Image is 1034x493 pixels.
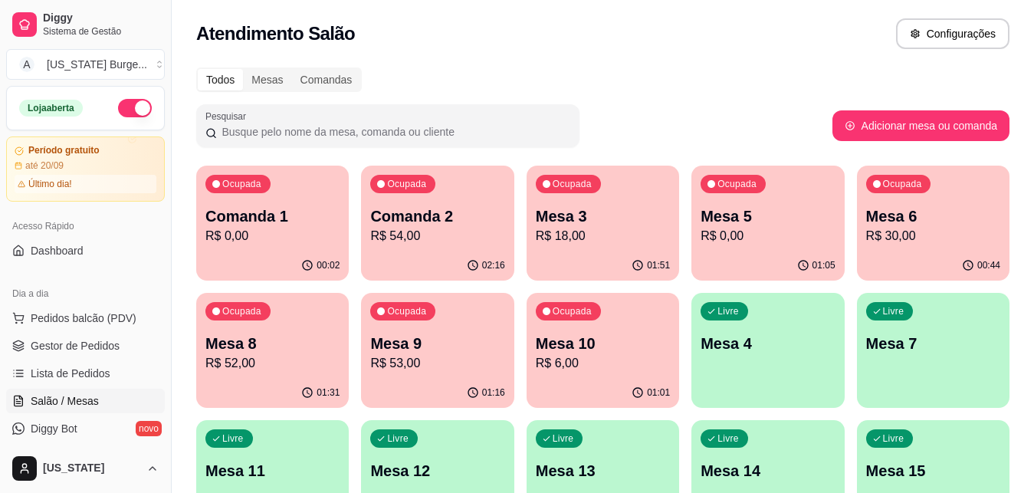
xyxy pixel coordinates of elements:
[536,460,670,481] p: Mesa 13
[31,421,77,436] span: Diggy Bot
[536,205,670,227] p: Mesa 3
[317,259,340,271] p: 00:02
[47,57,147,72] div: [US_STATE] Burge ...
[361,293,514,408] button: OcupadaMesa 9R$ 53,0001:16
[370,460,504,481] p: Mesa 12
[43,462,140,475] span: [US_STATE]
[370,205,504,227] p: Comanda 2
[205,227,340,245] p: R$ 0,00
[527,166,679,281] button: OcupadaMesa 3R$ 18,0001:51
[31,311,136,326] span: Pedidos balcão (PDV)
[387,178,426,190] p: Ocupada
[222,305,261,317] p: Ocupada
[387,432,409,445] p: Livre
[196,293,349,408] button: OcupadaMesa 8R$ 52,0001:31
[553,432,574,445] p: Livre
[28,145,100,156] article: Período gratuito
[883,178,922,190] p: Ocupada
[691,166,844,281] button: OcupadaMesa 5R$ 0,0001:05
[6,306,165,330] button: Pedidos balcão (PDV)
[196,21,355,46] h2: Atendimento Salão
[857,293,1009,408] button: LivreMesa 7
[196,166,349,281] button: OcupadaComanda 1R$ 0,0000:02
[812,259,835,271] p: 01:05
[717,432,739,445] p: Livre
[370,354,504,373] p: R$ 53,00
[205,205,340,227] p: Comanda 1
[6,49,165,80] button: Select a team
[31,243,84,258] span: Dashboard
[6,361,165,386] a: Lista de Pedidos
[6,136,165,202] a: Período gratuitoaté 20/09Último dia!
[43,25,159,38] span: Sistema de Gestão
[691,293,844,408] button: LivreMesa 4
[25,159,64,172] article: até 20/09
[866,227,1000,245] p: R$ 30,00
[866,460,1000,481] p: Mesa 15
[6,214,165,238] div: Acesso Rápido
[701,205,835,227] p: Mesa 5
[553,178,592,190] p: Ocupada
[370,333,504,354] p: Mesa 9
[536,333,670,354] p: Mesa 10
[6,281,165,306] div: Dia a dia
[6,450,165,487] button: [US_STATE]
[866,205,1000,227] p: Mesa 6
[717,178,757,190] p: Ocupada
[28,178,72,190] article: Último dia!
[31,366,110,381] span: Lista de Pedidos
[482,259,505,271] p: 02:16
[205,333,340,354] p: Mesa 8
[6,238,165,263] a: Dashboard
[883,432,904,445] p: Livre
[6,6,165,43] a: DiggySistema de Gestão
[647,259,670,271] p: 01:51
[977,259,1000,271] p: 00:44
[883,305,904,317] p: Livre
[701,333,835,354] p: Mesa 4
[387,305,426,317] p: Ocupada
[6,389,165,413] a: Salão / Mesas
[205,110,251,123] label: Pesquisar
[701,227,835,245] p: R$ 0,00
[205,460,340,481] p: Mesa 11
[31,393,99,409] span: Salão / Mesas
[361,166,514,281] button: OcupadaComanda 2R$ 54,0002:16
[536,354,670,373] p: R$ 6,00
[857,166,1009,281] button: OcupadaMesa 6R$ 30,0000:44
[243,69,291,90] div: Mesas
[6,334,165,358] a: Gestor de Pedidos
[118,99,152,117] button: Alterar Status
[31,338,120,353] span: Gestor de Pedidos
[896,18,1009,49] button: Configurações
[317,386,340,399] p: 01:31
[701,460,835,481] p: Mesa 14
[717,305,739,317] p: Livre
[19,100,83,117] div: Loja aberta
[292,69,361,90] div: Comandas
[482,386,505,399] p: 01:16
[222,432,244,445] p: Livre
[527,293,679,408] button: OcupadaMesa 10R$ 6,0001:01
[6,416,165,441] a: Diggy Botnovo
[866,333,1000,354] p: Mesa 7
[553,305,592,317] p: Ocupada
[43,12,159,25] span: Diggy
[647,386,670,399] p: 01:01
[217,124,570,140] input: Pesquisar
[370,227,504,245] p: R$ 54,00
[205,354,340,373] p: R$ 52,00
[832,110,1009,141] button: Adicionar mesa ou comanda
[19,57,34,72] span: A
[536,227,670,245] p: R$ 18,00
[198,69,243,90] div: Todos
[222,178,261,190] p: Ocupada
